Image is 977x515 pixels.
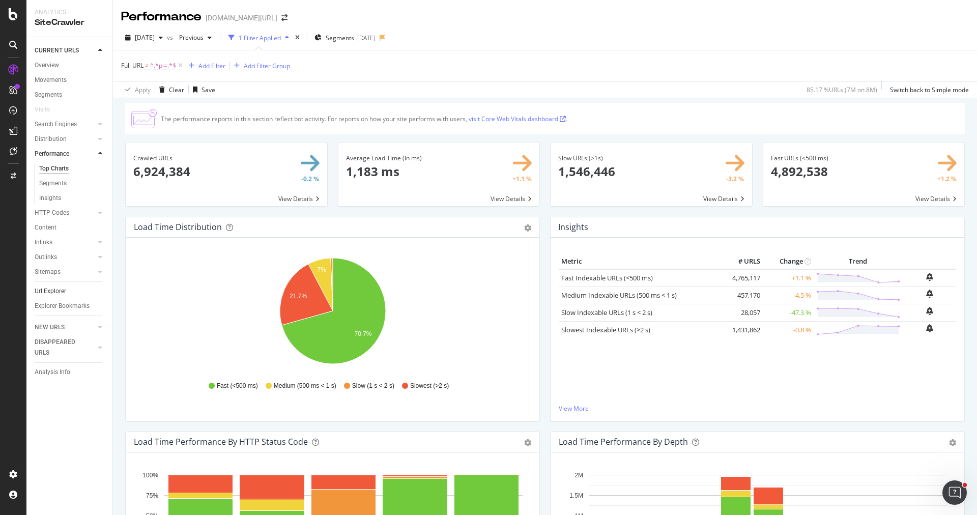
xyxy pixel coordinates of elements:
[39,193,105,204] a: Insights
[807,85,877,94] div: 85.17 % URLs ( 7M on 8M )
[410,382,449,390] span: Slowest (>2 s)
[926,273,933,281] div: bell-plus
[134,437,308,447] div: Load Time Performance by HTTP Status Code
[35,337,95,358] a: DISAPPEARED URLS
[469,115,567,123] a: visit Core Web Vitals dashboard .
[35,286,105,297] a: Url Explorer
[559,254,722,269] th: Metric
[310,30,380,46] button: Segments[DATE]
[35,237,52,248] div: Inlinks
[942,480,967,505] iframe: Intercom live chat
[35,45,95,56] a: CURRENT URLS
[35,367,105,378] a: Analysis Info
[561,325,650,334] a: Slowest Indexable URLs (>2 s)
[35,119,95,130] a: Search Engines
[926,324,933,332] div: bell-plus
[121,61,143,70] span: Full URL
[35,75,105,85] a: Movements
[524,224,531,232] div: gear
[134,254,532,372] svg: A chart.
[169,85,184,94] div: Clear
[175,30,216,46] button: Previous
[357,34,376,42] div: [DATE]
[722,254,763,269] th: # URLS
[35,134,95,145] a: Distribution
[230,60,290,72] button: Add Filter Group
[35,208,69,218] div: HTTP Codes
[35,267,95,277] a: Sitemaps
[244,62,290,70] div: Add Filter Group
[926,307,933,315] div: bell-plus
[722,321,763,338] td: 1,431,862
[121,81,151,98] button: Apply
[185,60,225,72] button: Add Filter
[39,163,105,174] a: Top Charts
[722,269,763,287] td: 4,765,117
[35,337,86,358] div: DISAPPEARED URLS
[35,367,70,378] div: Analysis Info
[274,382,336,390] span: Medium (500 ms < 1 s)
[763,304,814,321] td: -47.3 %
[886,81,969,98] button: Switch back to Simple mode
[121,30,167,46] button: [DATE]
[318,266,327,273] text: 7%
[763,321,814,338] td: -0.8 %
[722,287,763,304] td: 457,170
[890,85,969,94] div: Switch back to Simple mode
[561,308,652,317] a: Slow Indexable URLs (1 s < 2 s)
[134,222,222,232] div: Load Time Distribution
[352,382,394,390] span: Slow (1 s < 2 s)
[561,273,653,282] a: Fast Indexable URLs (<500 ms)
[202,85,215,94] div: Save
[35,222,105,233] a: Content
[35,267,61,277] div: Sitemaps
[35,149,69,159] div: Performance
[524,439,531,446] div: gear
[142,472,158,479] text: 100%
[189,81,215,98] button: Save
[814,254,903,269] th: Trend
[161,115,567,123] div: The performance reports in this section reflect bot activity. For reports on how your site perfor...
[569,492,583,499] text: 1.5M
[175,33,204,42] span: Previous
[763,254,814,269] th: Change
[293,33,302,43] div: times
[35,222,56,233] div: Content
[39,193,61,204] div: Insights
[763,287,814,304] td: -4.5 %
[131,109,157,128] img: CjTTJyXI.png
[167,33,175,42] span: vs
[35,252,57,263] div: Outlinks
[146,492,158,499] text: 75%
[35,322,65,333] div: NEW URLS
[35,286,66,297] div: Url Explorer
[121,8,202,25] div: Performance
[35,90,62,100] div: Segments
[35,322,95,333] a: NEW URLS
[326,34,354,42] span: Segments
[39,178,105,189] a: Segments
[145,61,149,70] span: ≠
[926,290,933,298] div: bell-plus
[561,291,677,300] a: Medium Indexable URLs (500 ms < 1 s)
[559,437,688,447] div: Load Time Performance by Depth
[35,252,95,263] a: Outlinks
[224,30,293,46] button: 1 Filter Applied
[35,75,67,85] div: Movements
[35,90,105,100] a: Segments
[35,134,67,145] div: Distribution
[217,382,258,390] span: Fast (<500 ms)
[35,45,79,56] div: CURRENT URLS
[39,178,67,189] div: Segments
[239,34,281,42] div: 1 Filter Applied
[135,33,155,42] span: 2025 Sep. 12th
[35,301,90,311] div: Explorer Bookmarks
[558,220,588,234] h4: Insights
[35,149,95,159] a: Performance
[206,13,277,23] div: [DOMAIN_NAME][URL]
[281,14,288,21] div: arrow-right-arrow-left
[35,104,60,115] a: Visits
[198,62,225,70] div: Add Filter
[35,60,59,71] div: Overview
